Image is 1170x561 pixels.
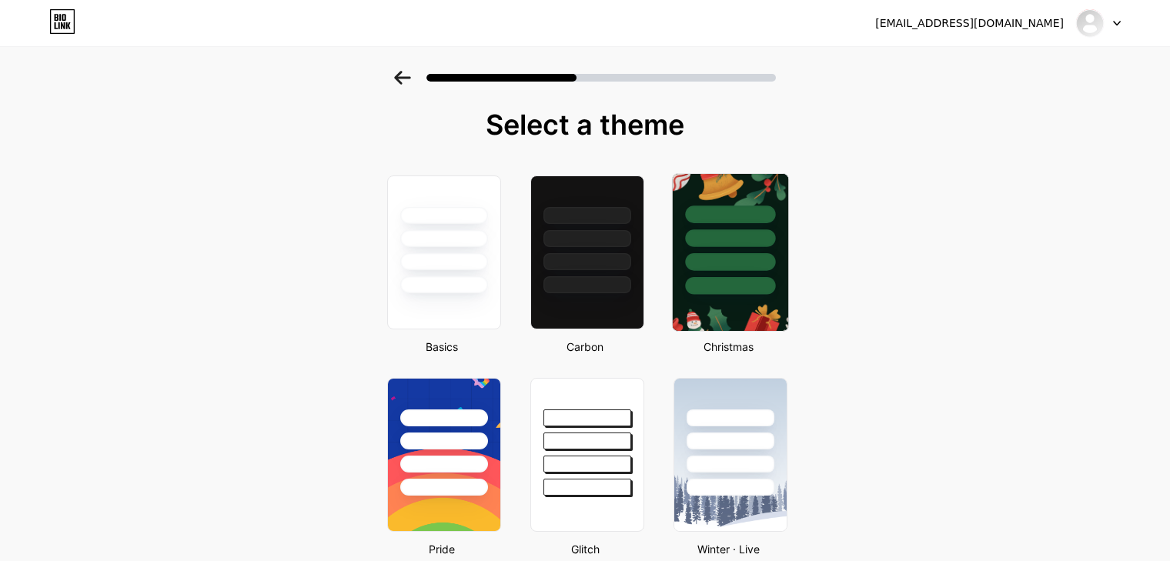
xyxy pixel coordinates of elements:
[669,339,787,355] div: Christmas
[669,541,787,557] div: Winter · Live
[1075,8,1105,38] img: RINTO SUNGKUP
[383,339,501,355] div: Basics
[381,109,789,140] div: Select a theme
[673,174,788,331] img: xmas-22.jpg
[526,339,644,355] div: Carbon
[875,15,1064,32] div: [EMAIL_ADDRESS][DOMAIN_NAME]
[383,541,501,557] div: Pride
[526,541,644,557] div: Glitch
